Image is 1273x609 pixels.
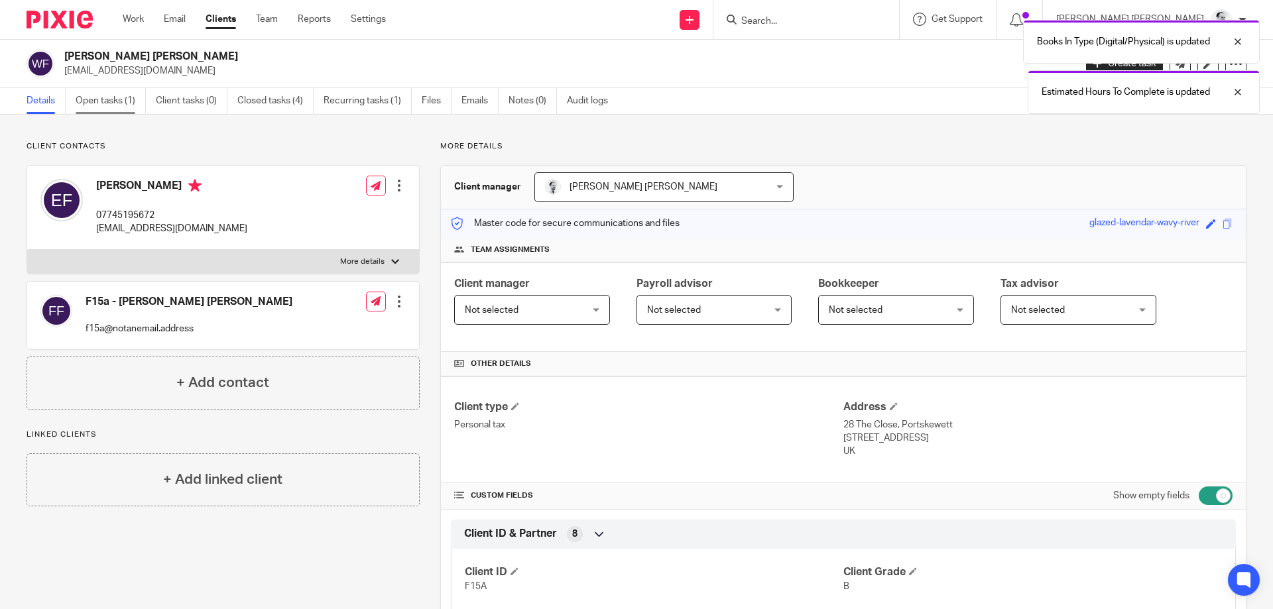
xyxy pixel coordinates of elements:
span: [PERSON_NAME] [PERSON_NAME] [570,182,717,192]
span: Bookkeeper [818,278,879,289]
a: Recurring tasks (1) [324,88,412,114]
h2: [PERSON_NAME] [PERSON_NAME] [64,50,866,64]
span: 8 [572,527,577,541]
h4: [PERSON_NAME] [96,179,247,195]
div: glazed-lavendar-wavy-river [1089,216,1199,231]
h4: Client Grade [843,565,1222,579]
a: Emails [461,88,499,114]
a: Audit logs [567,88,618,114]
h4: Address [843,400,1233,414]
i: Primary [188,179,202,192]
p: 07745195672 [96,209,247,222]
span: Client ID & Partner [464,527,557,541]
img: svg%3E [27,50,54,78]
span: Not selected [1011,305,1065,315]
img: svg%3E [40,295,72,327]
p: [EMAIL_ADDRESS][DOMAIN_NAME] [64,64,1066,78]
p: [EMAIL_ADDRESS][DOMAIN_NAME] [96,222,247,235]
span: Team assignments [471,245,550,255]
img: Mass_2025.jpg [1211,9,1232,30]
p: Estimated Hours To Complete is updated [1042,85,1210,99]
a: Settings [351,13,386,26]
h4: Client ID [465,565,843,579]
a: Open tasks (1) [76,88,146,114]
h4: + Add contact [176,372,269,393]
a: Details [27,88,66,114]
h4: + Add linked client [163,469,282,490]
p: 28 The Close, Portskewett [843,418,1233,431]
p: [STREET_ADDRESS] [843,431,1233,445]
h4: F15a - [PERSON_NAME] [PERSON_NAME] [86,295,292,309]
p: Books In Type (Digital/Physical) is updated [1037,35,1210,48]
a: Client tasks (0) [156,88,227,114]
p: Linked clients [27,429,420,440]
a: Reports [298,13,331,26]
h4: Client type [454,400,843,414]
a: Files [422,88,452,114]
span: B [843,582,849,591]
a: Notes (0) [509,88,557,114]
h3: Client manager [454,180,521,194]
a: Work [123,13,144,26]
p: Master code for secure communications and files [451,217,680,230]
p: UK [843,445,1233,458]
span: Not selected [465,305,518,315]
label: Show empty fields [1113,489,1189,502]
a: Clients [206,13,236,26]
img: Mass_2025.jpg [545,179,561,195]
p: f15a@notanemail.address [86,322,292,335]
p: Personal tax [454,418,843,431]
a: Team [256,13,278,26]
span: Not selected [829,305,882,315]
img: svg%3E [40,179,83,221]
h4: CUSTOM FIELDS [454,490,843,501]
span: Payroll advisor [636,278,713,289]
p: More details [340,256,385,267]
p: Client contacts [27,141,420,152]
span: Not selected [647,305,701,315]
span: F15A [465,582,487,591]
span: Other details [471,359,531,369]
img: Pixie [27,11,93,28]
span: Tax advisor [1000,278,1059,289]
span: Client manager [454,278,530,289]
a: Email [164,13,186,26]
p: More details [440,141,1246,152]
a: Closed tasks (4) [237,88,314,114]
